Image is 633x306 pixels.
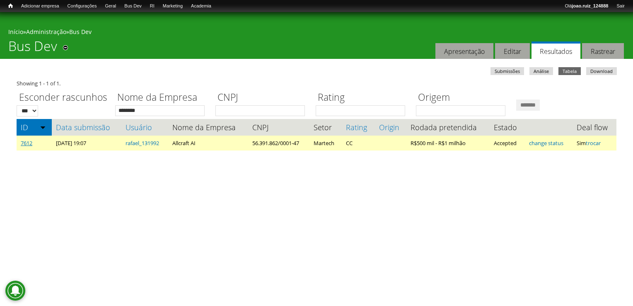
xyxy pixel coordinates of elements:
a: Olájoao.ruiz_124888 [561,2,612,10]
h1: Bus Dev [8,38,57,59]
th: Estado [490,119,525,136]
th: Nome da Empresa [168,119,248,136]
a: Administração [26,28,66,36]
label: Rating [316,90,411,105]
a: Resultados [532,41,580,59]
a: Sair [612,2,629,10]
td: [DATE] 19:07 [52,136,121,151]
a: Bus Dev [120,2,146,10]
a: Rating [346,123,370,131]
a: rafael_131992 [126,139,159,147]
td: Allcraft AI [168,136,248,151]
a: Configurações [63,2,101,10]
a: RI [146,2,159,10]
a: Análise [529,67,553,75]
a: trocar [586,139,601,147]
a: Adicionar empresa [17,2,63,10]
a: Usuário [126,123,164,131]
a: ID [21,123,48,131]
th: CNPJ [248,119,309,136]
a: Editar [495,43,530,59]
span: Início [8,3,13,9]
label: Esconder rascunhos [17,90,110,105]
td: 56.391.862/0001-47 [248,136,309,151]
td: Sim [573,136,616,151]
label: Origem [416,90,511,105]
a: Data submissão [56,123,117,131]
td: R$500 mil - R$1 milhão [406,136,490,151]
th: Rodada pretendida [406,119,490,136]
a: Download [586,67,617,75]
strong: joao.ruiz_124888 [572,3,609,8]
label: Nome da Empresa [115,90,210,105]
a: Academia [187,2,215,10]
a: Apresentação [435,43,493,59]
img: ordem crescente [40,124,46,130]
td: Accepted [490,136,525,151]
div: Showing 1 - 1 of 1. [17,79,616,87]
a: Submissões [490,67,524,75]
td: Martech [309,136,342,151]
a: Início [4,2,17,10]
th: Setor [309,119,342,136]
a: Início [8,28,23,36]
a: Bus Dev [69,28,92,36]
label: CNPJ [215,90,310,105]
a: Tabela [558,67,581,75]
div: » » [8,28,625,38]
td: CC [342,136,374,151]
th: Deal flow [573,119,616,136]
a: 7612 [21,139,32,147]
a: Geral [101,2,120,10]
a: Marketing [159,2,187,10]
a: change status [529,139,563,147]
a: Rastrear [582,43,624,59]
a: Origin [379,123,403,131]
